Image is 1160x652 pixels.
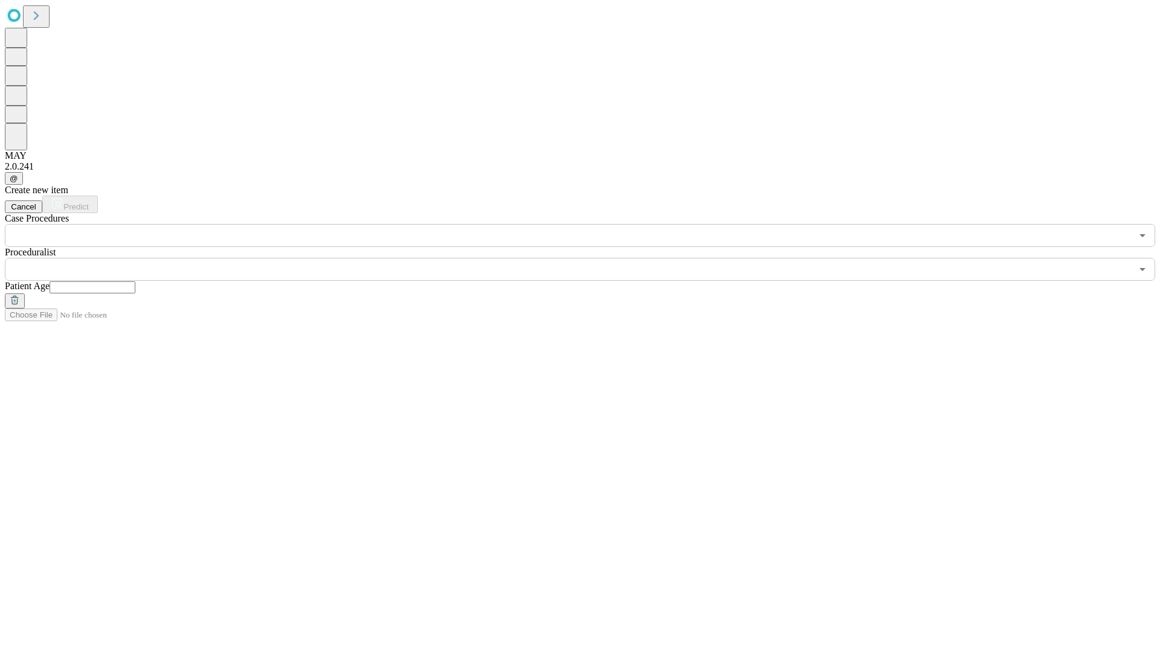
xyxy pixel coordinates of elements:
[1134,227,1151,244] button: Open
[10,174,18,183] span: @
[11,202,36,211] span: Cancel
[5,200,42,213] button: Cancel
[5,213,69,223] span: Scheduled Procedure
[5,247,56,257] span: Proceduralist
[5,281,50,291] span: Patient Age
[42,196,98,213] button: Predict
[5,150,1155,161] div: MAY
[1134,261,1151,278] button: Open
[5,161,1155,172] div: 2.0.241
[63,202,88,211] span: Predict
[5,185,68,195] span: Create new item
[5,172,23,185] button: @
